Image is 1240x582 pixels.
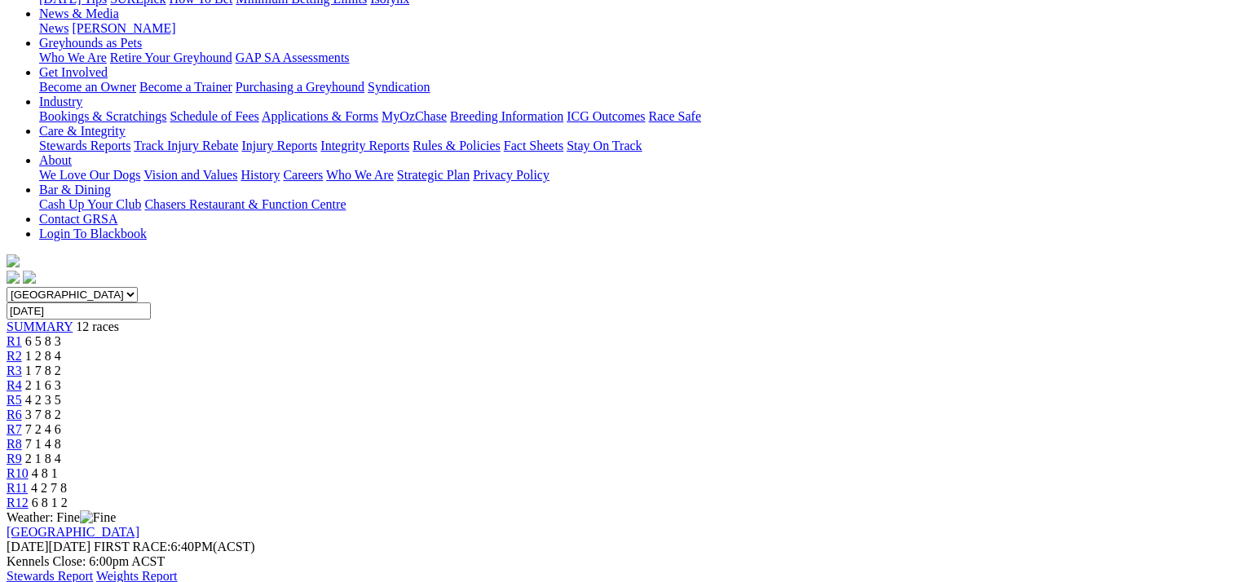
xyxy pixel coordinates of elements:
[39,197,1233,212] div: Bar & Dining
[7,349,22,363] a: R2
[39,153,72,167] a: About
[39,65,108,79] a: Get Involved
[7,254,20,267] img: logo-grsa-white.png
[39,139,130,152] a: Stewards Reports
[262,109,378,123] a: Applications & Forms
[7,510,116,524] span: Weather: Fine
[7,525,139,539] a: [GEOGRAPHIC_DATA]
[25,393,61,407] span: 4 2 3 5
[39,212,117,226] a: Contact GRSA
[39,183,111,196] a: Bar & Dining
[139,80,232,94] a: Become a Trainer
[32,466,58,480] span: 4 8 1
[110,51,232,64] a: Retire Your Greyhound
[39,80,1233,95] div: Get Involved
[7,466,29,480] a: R10
[7,554,1233,569] div: Kennels Close: 6:00pm ACST
[39,7,119,20] a: News & Media
[283,168,323,182] a: Careers
[39,197,141,211] a: Cash Up Your Club
[7,481,28,495] a: R11
[7,422,22,436] a: R7
[39,21,68,35] a: News
[450,109,563,123] a: Breeding Information
[25,437,61,451] span: 7 1 4 8
[39,168,140,182] a: We Love Our Dogs
[648,109,700,123] a: Race Safe
[25,364,61,377] span: 1 7 8 2
[25,422,61,436] span: 7 2 4 6
[7,271,20,284] img: facebook.svg
[326,168,394,182] a: Who We Are
[567,109,645,123] a: ICG Outcomes
[39,109,166,123] a: Bookings & Scratchings
[7,496,29,509] a: R12
[31,481,67,495] span: 4 2 7 8
[39,95,82,108] a: Industry
[368,80,430,94] a: Syndication
[32,496,68,509] span: 6 8 1 2
[397,168,470,182] a: Strategic Plan
[504,139,563,152] a: Fact Sheets
[72,21,175,35] a: [PERSON_NAME]
[236,51,350,64] a: GAP SA Assessments
[7,393,22,407] a: R5
[25,378,61,392] span: 2 1 6 3
[7,302,151,320] input: Select date
[25,334,61,348] span: 6 5 8 3
[7,320,73,333] a: SUMMARY
[413,139,501,152] a: Rules & Policies
[80,510,116,525] img: Fine
[23,271,36,284] img: twitter.svg
[382,109,447,123] a: MyOzChase
[39,109,1233,124] div: Industry
[39,227,147,240] a: Login To Blackbook
[7,408,22,421] a: R6
[76,320,119,333] span: 12 races
[170,109,258,123] a: Schedule of Fees
[7,364,22,377] a: R3
[39,51,107,64] a: Who We Are
[39,139,1233,153] div: Care & Integrity
[25,408,61,421] span: 3 7 8 2
[7,540,49,553] span: [DATE]
[236,80,364,94] a: Purchasing a Greyhound
[39,36,142,50] a: Greyhounds as Pets
[39,124,126,138] a: Care & Integrity
[39,51,1233,65] div: Greyhounds as Pets
[320,139,409,152] a: Integrity Reports
[25,349,61,363] span: 1 2 8 4
[7,452,22,465] a: R9
[134,139,238,152] a: Track Injury Rebate
[567,139,642,152] a: Stay On Track
[94,540,170,553] span: FIRST RACE:
[143,168,237,182] a: Vision and Values
[39,21,1233,36] div: News & Media
[7,334,22,348] a: R1
[473,168,549,182] a: Privacy Policy
[39,80,136,94] a: Become an Owner
[241,139,317,152] a: Injury Reports
[94,540,255,553] span: 6:40PM(ACST)
[7,437,22,451] a: R8
[25,452,61,465] span: 2 1 8 4
[240,168,280,182] a: History
[7,540,90,553] span: [DATE]
[7,378,22,392] a: R4
[39,168,1233,183] div: About
[144,197,346,211] a: Chasers Restaurant & Function Centre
